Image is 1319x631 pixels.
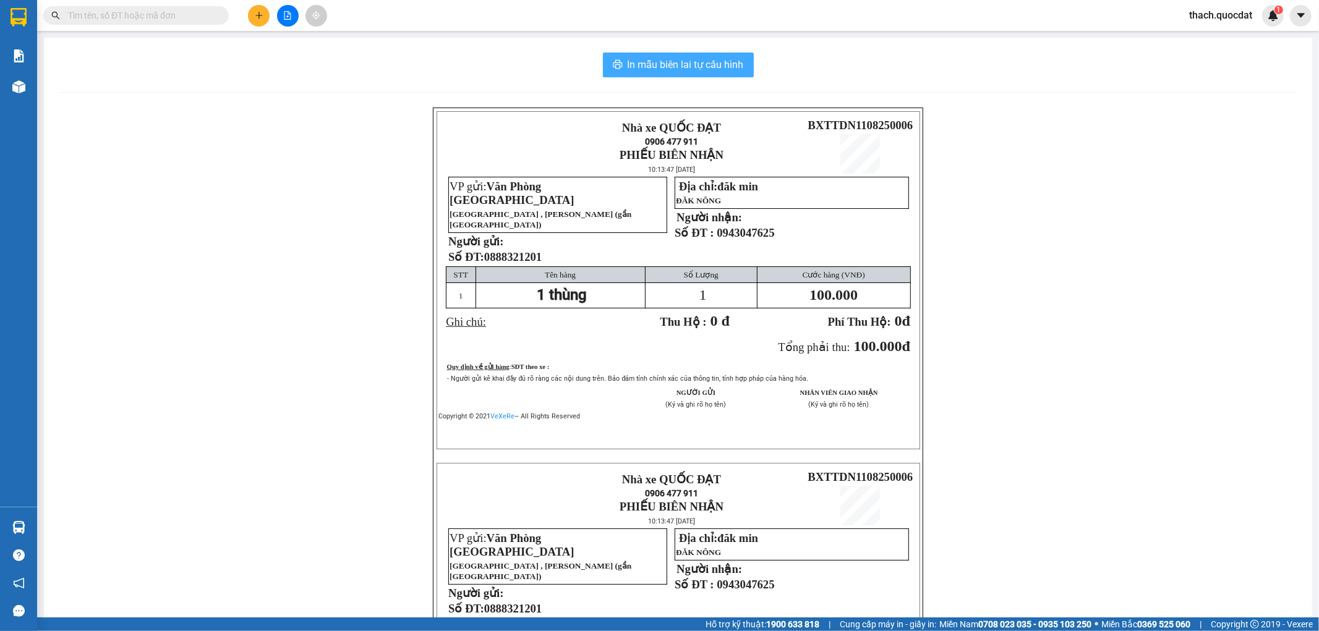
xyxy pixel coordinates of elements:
[809,400,869,409] span: (Ký và ghi rõ họ tên)
[450,561,631,581] span: [GEOGRAPHIC_DATA] , [PERSON_NAME] (gần [GEOGRAPHIC_DATA])
[447,375,809,383] span: - Người gửi kê khai đầy đủ rõ ràng các nội dung trên. Bảo đảm tính chính xác của thông tin, tính ...
[283,11,292,20] span: file-add
[828,313,910,329] strong: đ
[613,59,623,71] span: printer
[13,549,25,561] span: question-circle
[51,11,60,20] span: search
[766,619,819,629] strong: 1900 633 818
[484,602,542,615] span: 0888321201
[677,211,742,224] strong: Người nhận:
[277,5,299,27] button: file-add
[648,166,695,174] span: 10:13:47 [DATE]
[717,226,774,239] span: 0943047625
[450,531,574,558] span: Văn Phòng [GEOGRAPHIC_DATA]
[450,210,631,229] span: [GEOGRAPHIC_DATA] , [PERSON_NAME] (gần [GEOGRAPHIC_DATA])
[675,578,714,591] strong: Số ĐT :
[490,412,514,420] a: VeXeRe
[676,196,721,205] span: ĐĂK NÔNG
[676,548,721,557] span: ĐĂK NÔNG
[679,531,758,544] span: Địa chỉ:
[1296,10,1307,21] span: caret-down
[778,341,850,354] span: Tổng phải thu:
[459,291,463,300] span: 1
[840,617,936,631] span: Cung cấp máy in - giấy in:
[68,9,214,22] input: Tìm tên, số ĐT hoặc mã đơn
[255,11,263,20] span: plus
[706,617,819,631] span: Hỗ trợ kỹ thuật:
[620,148,724,161] strong: PHIẾU BIÊN NHẬN
[12,49,25,62] img: solution-icon
[12,80,25,93] img: warehouse-icon
[677,562,742,575] strong: Người nhận:
[312,11,320,20] span: aim
[537,286,587,303] span: 1 thùng
[248,5,270,27] button: plus
[895,313,902,329] span: 0
[484,250,542,263] span: 0888321201
[12,521,25,534] img: warehouse-icon
[808,119,913,132] span: BXTTDN1108250006
[450,531,574,558] span: VP gửi:
[828,315,891,328] span: Phí Thu Hộ:
[665,400,726,409] span: (Ký và ghi rõ họ tên)
[510,363,550,370] span: :
[1274,6,1283,14] sup: 1
[648,517,695,525] span: 10:13:47 [DATE]
[1276,6,1281,14] span: 1
[1179,7,1262,23] span: thach.quocdat
[1200,617,1202,631] span: |
[1101,617,1190,631] span: Miền Bắc
[803,270,865,279] span: Cước hàng (VNĐ)
[800,389,878,396] strong: NHÂN VIÊN GIAO NHẬN
[305,5,327,27] button: aim
[808,470,913,483] span: BXTTDN1108250006
[438,412,580,420] span: Copyright © 2021 – All Rights Reserved
[1250,620,1259,629] span: copyright
[645,137,698,146] span: 0906 477 911
[645,488,698,498] span: 0906 477 911
[675,226,714,239] strong: Số ĐT :
[13,577,25,589] span: notification
[11,8,27,27] img: logo-vxr
[443,476,530,519] img: logo
[443,124,530,167] img: logo
[13,605,25,617] span: message
[1268,10,1279,21] img: icon-new-feature
[622,121,721,134] strong: Nhà xe QUỐC ĐẠT
[448,250,542,263] strong: Số ĐT:
[677,389,715,396] strong: NGƯỜI GỬI
[717,578,774,591] span: 0943047625
[620,500,724,513] strong: PHIẾU BIÊN NHẬN
[854,338,902,354] span: 100.000
[809,287,858,303] span: 100.000
[448,602,542,615] strong: Số ĐT:
[1137,619,1190,629] strong: 0369 525 060
[448,587,503,599] strong: Người gửi:
[603,53,754,77] button: printerIn mẫu biên lai tự cấu hình
[450,180,574,206] span: Văn Phòng [GEOGRAPHIC_DATA]
[1095,622,1098,627] span: ⚪️
[939,617,1091,631] span: Miền Nam
[829,617,830,631] span: |
[717,180,758,193] span: đăk min
[622,473,721,486] strong: Nhà xe QUỐC ĐẠT
[446,315,486,328] span: Ghi chú:
[699,287,707,303] span: 1
[448,235,503,248] strong: Người gửi:
[511,363,550,370] strong: SĐT theo xe :
[447,363,510,370] span: Quy định về gửi hàng
[660,315,706,328] span: Thu Hộ :
[450,180,574,206] span: VP gửi:
[978,619,1091,629] strong: 0708 023 035 - 0935 103 250
[717,531,758,544] span: đăk min
[628,57,744,72] span: In mẫu biên lai tự cấu hình
[711,313,730,329] span: 0 đ
[902,338,910,354] span: đ
[1290,5,1312,27] button: caret-down
[684,270,719,279] span: Số Lượng
[545,270,576,279] span: Tên hàng
[453,270,468,279] span: STT
[679,180,758,193] span: Địa chỉ:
